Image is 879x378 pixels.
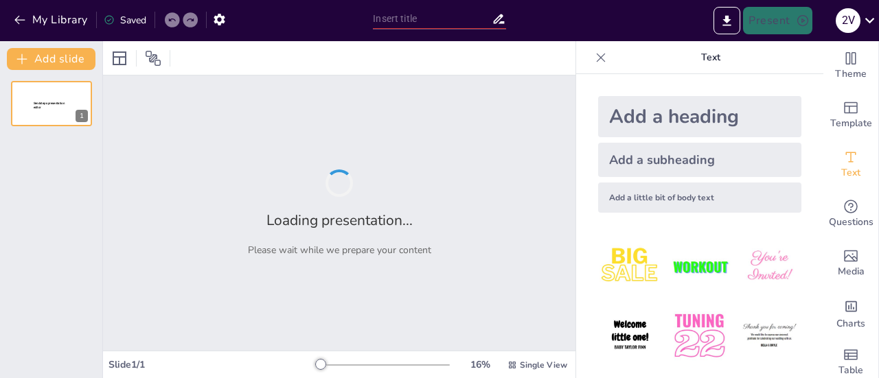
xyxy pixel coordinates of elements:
div: Add a heading [598,96,801,137]
div: Add ready made slides [823,91,878,140]
p: Text [612,41,810,74]
div: Add text boxes [823,140,878,189]
button: Export to PowerPoint [714,7,740,34]
span: Media [838,264,865,279]
p: Please wait while we prepare your content [248,244,431,257]
div: 1 [11,81,92,126]
div: Get real-time input from your audience [823,189,878,239]
span: Charts [836,316,865,331]
button: My Library [10,9,93,31]
div: Add a little bit of body text [598,182,801,213]
button: Add slide [7,48,95,70]
div: Saved [104,14,146,27]
span: Text [841,165,860,180]
span: Theme [835,67,867,82]
div: Change the overall theme [823,41,878,91]
div: 1 [76,110,88,122]
img: 6.jpeg [738,304,801,368]
div: Add a subheading [598,143,801,177]
span: Sendsteps presentation editor [34,102,65,109]
span: Questions [829,215,874,230]
button: 2 v [836,7,860,34]
span: Template [830,116,872,131]
img: 2.jpeg [667,235,731,298]
img: 1.jpeg [598,235,662,298]
div: Slide 1 / 1 [109,358,318,371]
h2: Loading presentation... [266,211,413,230]
span: Position [145,50,161,67]
img: 3.jpeg [738,235,801,298]
div: 16 % [464,358,496,371]
input: Insert title [373,9,491,29]
img: 4.jpeg [598,304,662,368]
img: 5.jpeg [667,304,731,368]
span: Table [838,363,863,378]
div: Add charts and graphs [823,288,878,338]
div: 2 v [836,8,860,33]
button: Present [743,7,812,34]
div: Layout [109,47,130,69]
div: Add images, graphics, shapes or video [823,239,878,288]
span: Single View [520,359,567,370]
